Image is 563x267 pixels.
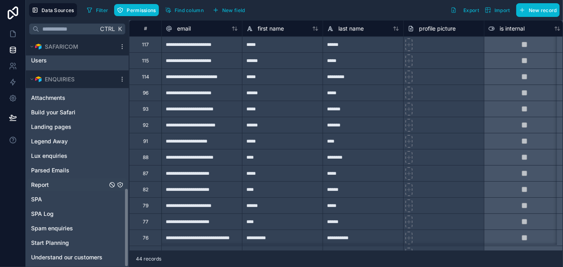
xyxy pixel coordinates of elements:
button: Filter [83,4,111,16]
span: Ctrl [99,24,116,34]
span: is internal [500,25,525,33]
span: Import [494,7,510,13]
div: 79 [143,203,148,209]
div: 114 [142,74,149,80]
div: 93 [143,106,148,112]
span: Filter [96,7,108,13]
a: Permissions [114,4,162,16]
div: 92 [143,122,148,128]
div: 88 [143,154,148,161]
span: Export [463,7,479,13]
button: New record [516,3,560,17]
div: 82 [143,186,148,193]
div: 117 [142,41,149,48]
span: Find column [175,7,204,13]
div: 115 [142,58,149,64]
a: New record [513,3,560,17]
span: Data Sources [42,7,74,13]
div: 96 [143,90,148,96]
span: 44 records [136,256,161,262]
span: New record [529,7,557,13]
button: Import [482,3,513,17]
span: Permissions [127,7,156,13]
div: 77 [143,219,148,225]
button: Data Sources [29,3,77,17]
span: K [117,26,123,32]
span: email [177,25,191,33]
button: Permissions [114,4,158,16]
div: 76 [143,235,148,241]
button: Export [448,3,482,17]
span: first name [258,25,284,33]
button: New field [210,4,248,16]
div: 87 [143,170,148,177]
button: Find column [162,4,206,16]
span: profile picture [419,25,456,33]
span: New field [222,7,245,13]
span: last name [338,25,364,33]
div: # [136,25,155,31]
div: 91 [143,138,148,145]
